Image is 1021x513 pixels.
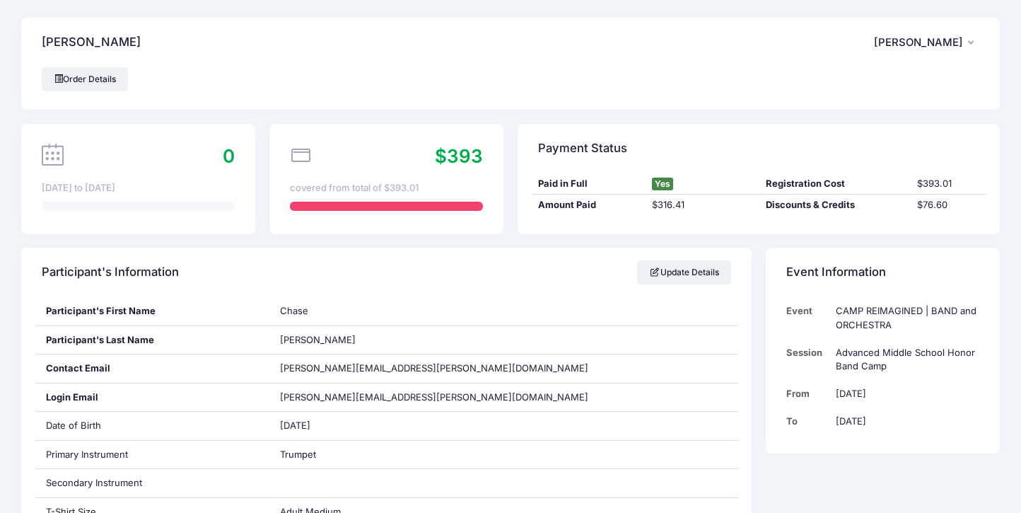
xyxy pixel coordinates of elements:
div: Login Email [35,384,269,412]
span: Chase [280,305,308,316]
div: Registration Cost [759,177,910,191]
div: Primary Instrument [35,441,269,469]
span: [PERSON_NAME] [874,36,963,49]
a: Update Details [637,260,731,284]
span: Trumpet [280,449,316,460]
div: $76.60 [910,198,986,212]
div: covered from total of $393.01 [290,181,483,195]
td: Advanced Middle School Honor Band Camp [829,339,979,381]
span: [PERSON_NAME] [280,334,356,345]
h4: Payment Status [538,128,627,168]
span: [DATE] [280,420,310,431]
td: [DATE] [829,408,979,435]
span: $393 [435,145,483,167]
div: Participant's First Name [35,297,269,325]
td: From [786,380,829,408]
h4: [PERSON_NAME] [42,23,141,63]
span: 0 [223,145,235,167]
span: [PERSON_NAME][EMAIL_ADDRESS][PERSON_NAME][DOMAIN_NAME] [280,391,588,405]
a: Order Details [42,67,128,91]
td: [DATE] [829,380,979,408]
div: Amount Paid [531,198,645,212]
div: Paid in Full [531,177,645,191]
td: CAMP REIMAGINED | BAND and ORCHESTRA [829,297,979,339]
div: Date of Birth [35,412,269,440]
span: [PERSON_NAME][EMAIL_ADDRESS][PERSON_NAME][DOMAIN_NAME] [280,362,588,374]
td: Event [786,297,829,339]
div: [DATE] to [DATE] [42,181,235,195]
h4: Participant's Information [42,253,179,293]
button: [PERSON_NAME] [874,26,979,59]
td: To [786,408,829,435]
div: $393.01 [910,177,986,191]
div: Contact Email [35,355,269,383]
div: $316.41 [645,198,759,212]
h4: Event Information [786,253,886,293]
span: Yes [652,178,673,190]
div: Participant's Last Name [35,326,269,355]
td: Session [786,339,829,381]
div: Secondary Instrument [35,469,269,497]
div: Discounts & Credits [759,198,910,212]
